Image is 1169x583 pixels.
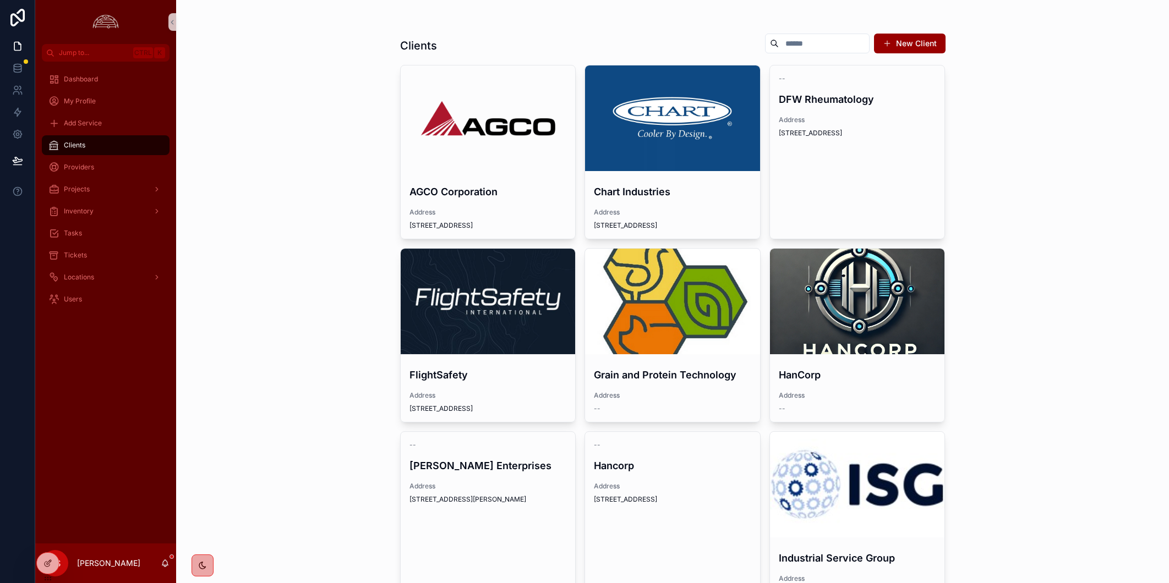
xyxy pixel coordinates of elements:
a: Tickets [42,245,170,265]
span: [STREET_ADDRESS] [409,404,567,413]
a: --DFW RheumatologyAddress[STREET_ADDRESS] [769,65,946,239]
span: [STREET_ADDRESS] [594,221,751,230]
span: Projects [64,185,90,194]
h4: FlightSafety [409,367,567,382]
h4: DFW Rheumatology [779,92,936,107]
span: [STREET_ADDRESS] [779,129,936,137]
span: Providers [64,163,94,172]
span: Address [409,208,567,217]
span: Address [594,391,751,400]
a: Locations [42,267,170,287]
span: Address [594,208,751,217]
span: [STREET_ADDRESS] [594,495,751,504]
h4: Chart Industries [594,184,751,199]
a: Providers [42,157,170,177]
div: the_industrial_service_group_logo.jpeg [770,432,945,537]
a: Clients [42,135,170,155]
a: HanCorpAddress-- [769,248,946,422]
h4: Grain and Protein Technology [594,367,751,382]
span: Address [779,116,936,124]
span: Clients [64,141,85,150]
div: channels4_profile.jpg [585,249,760,354]
a: AGCO CorporationAddress[STREET_ADDRESS] [400,65,576,239]
span: Dashboard [64,75,98,84]
a: Dashboard [42,69,170,89]
span: Locations [64,273,94,282]
span: Inventory [64,207,94,216]
h4: HanCorp [779,367,936,382]
h4: [PERSON_NAME] Enterprises [409,458,567,473]
span: Jump to... [59,48,129,57]
img: App logo [90,13,122,31]
span: Address [409,482,567,491]
div: 1633977066381.jpeg [401,249,576,354]
span: [STREET_ADDRESS] [409,221,567,230]
span: -- [779,404,785,413]
a: Projects [42,179,170,199]
span: Address [779,574,936,583]
a: My Profile [42,91,170,111]
span: -- [594,404,600,413]
a: Inventory [42,201,170,221]
h4: AGCO Corporation [409,184,567,199]
div: 1426109293-7d24997d20679e908a7df4e16f8b392190537f5f73e5c021cd37739a270e5c0f-d.png [585,65,760,171]
span: [STREET_ADDRESS][PERSON_NAME] [409,495,567,504]
span: Add Service [64,119,102,128]
a: Grain and Protein TechnologyAddress-- [584,248,761,422]
span: Address [409,391,567,400]
a: Chart IndustriesAddress[STREET_ADDRESS] [584,65,761,239]
div: AGCO-Logo.wine-2.png [401,65,576,171]
span: Address [779,391,936,400]
span: -- [779,74,785,83]
span: K [155,48,164,57]
div: scrollable content [35,62,176,323]
span: Tasks [64,229,82,238]
h4: Hancorp [594,458,751,473]
h4: Industrial Service Group [779,551,936,565]
button: New Client [874,34,946,53]
span: Tickets [64,251,87,260]
a: FlightSafetyAddress[STREET_ADDRESS] [400,248,576,422]
span: Users [64,295,82,304]
span: Address [594,482,751,491]
span: -- [409,441,416,449]
span: My Profile [64,97,96,106]
button: Jump to...CtrlK [42,44,170,62]
div: 778c0795d38c4790889d08bccd6235bd28ab7647284e7b1cd2b3dc64200782bb.png [770,249,945,354]
a: Tasks [42,223,170,243]
a: Users [42,289,170,309]
p: [PERSON_NAME] [77,558,140,569]
a: Add Service [42,113,170,133]
span: Ctrl [133,47,153,58]
span: -- [594,441,600,449]
h1: Clients [400,38,437,53]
